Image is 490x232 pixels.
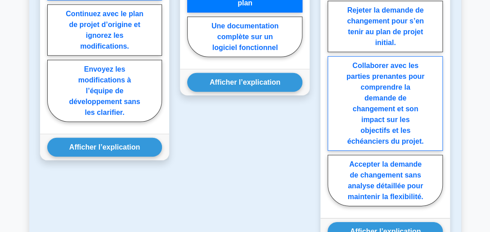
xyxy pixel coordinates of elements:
label: Collaborer avec les parties prenantes pour comprendre la demande de changement et son impact sur ... [328,56,443,151]
label: Envoyez les modifications à l’équipe de développement sans les clarifier. [47,60,162,122]
button: Afficher l’explication [187,73,302,92]
label: Rejeter la demande de changement pour s’en tenir au plan de projet initial. [328,1,443,52]
label: Une documentation complète sur un logiciel fonctionnel [187,17,302,57]
label: Continuez avec le plan de projet d’origine et ignorez les modifications. [47,5,162,56]
button: Afficher l’explication [47,138,162,157]
label: Accepter la demande de changement sans analyse détaillée pour maintenir la flexibilité. [328,155,443,206]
